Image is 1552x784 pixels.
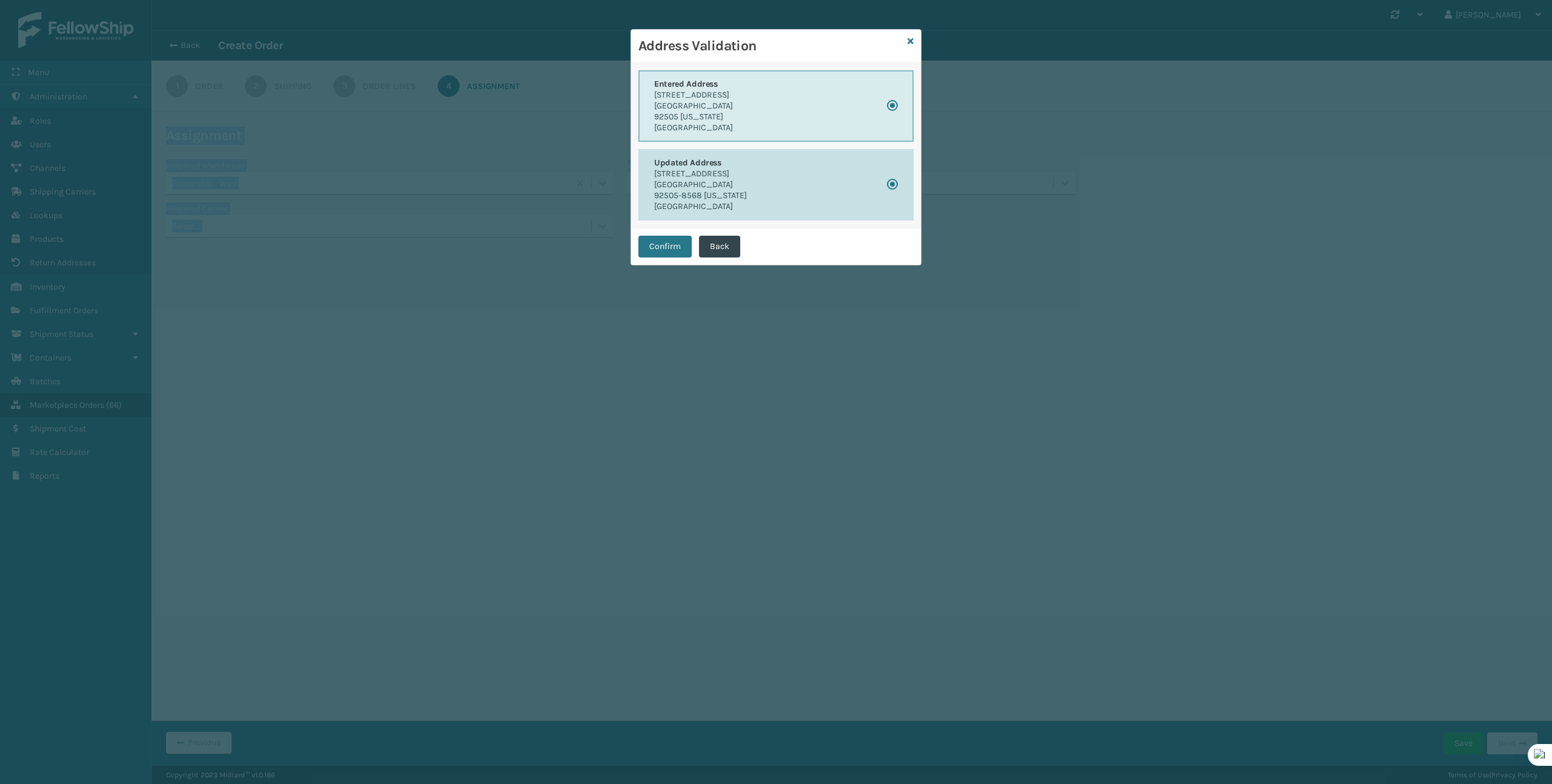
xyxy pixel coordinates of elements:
[654,122,733,133] p: [GEOGRAPHIC_DATA]
[654,179,747,190] p: [GEOGRAPHIC_DATA]
[654,201,747,212] p: [GEOGRAPHIC_DATA]
[654,190,747,201] p: 92505-8568 [US_STATE]
[638,236,692,257] button: Confirm
[638,37,903,55] h3: Address Validation
[654,101,733,111] p: [GEOGRAPHIC_DATA]
[699,236,740,257] button: Back
[654,111,733,122] p: 92505 [US_STATE]
[654,168,747,179] p: [STREET_ADDRESS]
[654,79,733,90] h6: Entered Address
[654,158,747,168] h6: Updated Address
[654,90,733,101] p: [STREET_ADDRESS]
